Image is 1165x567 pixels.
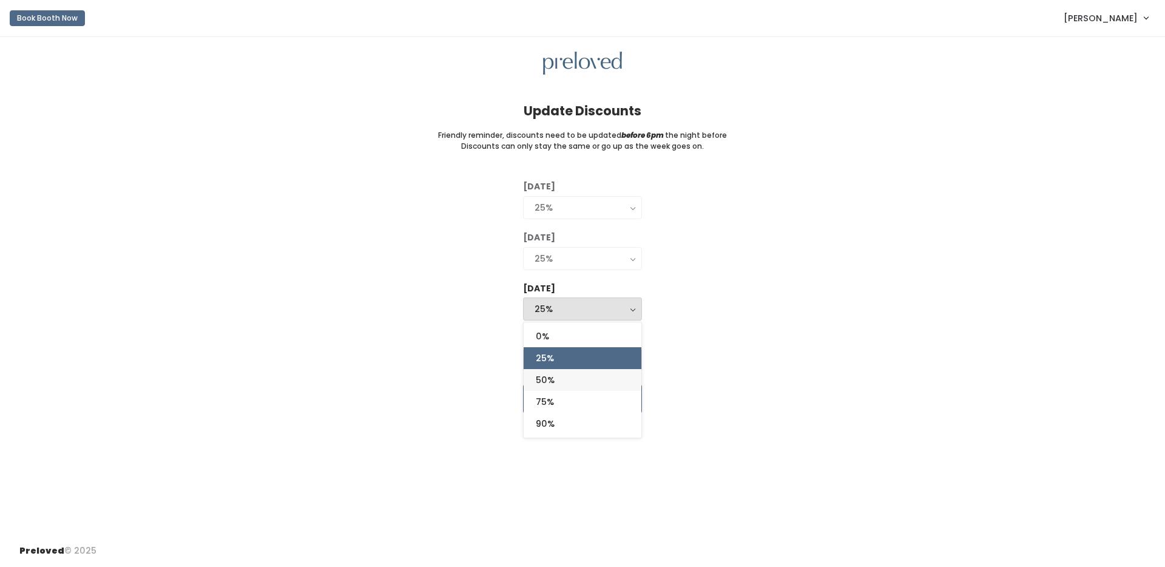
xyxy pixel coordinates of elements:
button: 25% [523,297,642,321]
div: 25% [535,252,630,265]
div: © 2025 [19,535,96,557]
span: [PERSON_NAME] [1064,12,1138,25]
a: [PERSON_NAME] [1052,5,1160,31]
img: preloved logo [543,52,622,75]
label: [DATE] [523,231,555,244]
span: 75% [536,395,554,409]
a: Book Booth Now [10,5,85,32]
span: Preloved [19,545,64,557]
div: 25% [535,201,630,214]
i: before 6pm [621,130,664,140]
h4: Update Discounts [524,104,641,118]
small: Discounts can only stay the same or go up as the week goes on. [461,141,704,152]
button: 25% [523,196,642,219]
small: Friendly reminder, discounts need to be updated the night before [438,130,727,141]
label: [DATE] [523,282,555,295]
span: 50% [536,373,555,387]
button: 25% [523,247,642,270]
div: 25% [535,302,630,316]
label: [DATE] [523,180,555,193]
span: 25% [536,351,554,365]
span: 0% [536,330,549,343]
span: 90% [536,417,555,430]
button: Book Booth Now [10,10,85,26]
